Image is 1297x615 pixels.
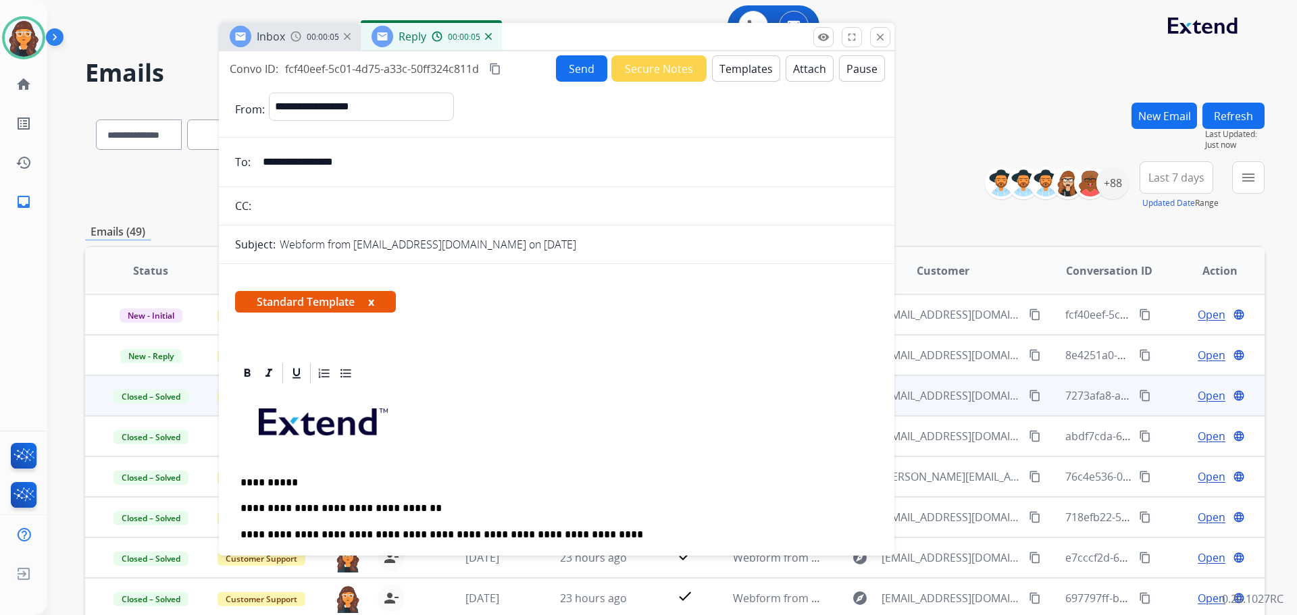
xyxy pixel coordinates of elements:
span: Open [1198,509,1225,525]
mat-icon: language [1233,471,1245,483]
span: [EMAIL_ADDRESS][DOMAIN_NAME] [882,387,1021,404]
img: agent-avatar [334,544,361,572]
mat-icon: check [677,547,693,564]
button: Send [556,55,607,82]
button: Attach [786,55,834,82]
div: Bold [237,363,257,383]
mat-icon: language [1233,390,1245,402]
span: 23 hours ago [560,591,627,606]
span: [DATE] [465,550,499,565]
span: Customer Support [218,552,305,566]
mat-icon: content_copy [1029,309,1041,321]
span: Closed – Solved [113,511,188,525]
span: [EMAIL_ADDRESS][DOMAIN_NAME] [882,428,1021,444]
span: Closed – Solved [113,390,188,404]
mat-icon: content_copy [1139,511,1151,523]
span: 697797ff-b699-49f0-9d22-a1771ea3007f [1065,591,1265,606]
mat-icon: language [1233,309,1245,321]
div: Bullet List [336,363,356,383]
span: Closed – Solved [113,471,188,485]
mat-icon: check [677,588,693,604]
mat-icon: content_copy [1139,430,1151,442]
span: Last Updated: [1205,129,1265,140]
mat-icon: content_copy [1139,471,1151,483]
span: 76c4e536-02a3-4d50-a4da-e9f05bfbde61 [1065,469,1271,484]
span: 7273afa8-a0d6-4b64-b850-ac18603f5df8 [1065,388,1267,403]
mat-icon: history [16,155,32,171]
mat-icon: content_copy [1029,511,1041,523]
mat-icon: content_copy [1029,471,1041,483]
span: [EMAIL_ADDRESS][DOMAIN_NAME] [882,306,1021,323]
span: [EMAIL_ADDRESS][DOMAIN_NAME] [882,509,1021,525]
span: 00:00:05 [307,32,339,43]
button: Updated Date [1142,198,1195,209]
span: Customer Support [218,349,305,363]
button: Templates [712,55,780,82]
span: 8e4251a0-e918-41ec-a1ba-344fc403c42a [1065,348,1269,363]
span: Open [1198,469,1225,485]
span: 23 hours ago [560,550,627,565]
div: Italic [259,363,279,383]
mat-icon: explore [852,550,868,566]
span: Customer [917,263,969,279]
mat-icon: inbox [16,194,32,210]
mat-icon: content_copy [1029,349,1041,361]
mat-icon: content_copy [1029,592,1041,604]
span: Open [1198,347,1225,363]
p: Emails (49) [85,223,151,240]
button: Secure Notes [611,55,707,82]
span: Standard Template [235,291,396,313]
span: Open [1198,590,1225,606]
span: Customer Support [218,309,305,323]
mat-icon: content_copy [1139,349,1151,361]
span: Webform from [EMAIL_ADDRESS][DOMAIN_NAME] on [DATE] [733,591,1039,606]
mat-icon: content_copy [1139,390,1151,402]
span: 00:00:05 [448,32,480,43]
mat-icon: person_remove [383,590,399,606]
button: New Email [1131,103,1197,129]
mat-icon: menu [1240,169,1256,186]
mat-icon: content_copy [1029,390,1041,402]
p: 0.20.1027RC [1222,591,1283,607]
span: fcf40eef-5c01-4d75-a33c-50ff324c811d [285,61,479,76]
span: Customer Support [218,511,305,525]
span: Inbox [257,29,285,44]
mat-icon: fullscreen [846,31,858,43]
p: CC: [235,198,251,214]
mat-icon: language [1233,511,1245,523]
mat-icon: language [1233,349,1245,361]
th: Action [1154,247,1265,294]
span: fcf40eef-5c01-4d75-a33c-50ff324c811d [1065,307,1259,322]
mat-icon: content_copy [1029,552,1041,564]
span: New - Initial [120,309,182,323]
span: Status [133,263,168,279]
button: Refresh [1202,103,1265,129]
span: Open [1198,306,1225,323]
span: e7cccf2d-6d3f-467f-84e8-df4ac9176300 [1065,550,1262,565]
mat-icon: content_copy [1139,309,1151,321]
span: Customer Support [218,390,305,404]
mat-icon: language [1233,552,1245,564]
span: Webform from [EMAIL_ADDRESS][DOMAIN_NAME] on [DATE] [733,550,1039,565]
mat-icon: close [874,31,886,43]
span: Just now [1205,140,1265,151]
span: Closed – Solved [113,592,188,606]
span: Customer Support [218,592,305,606]
span: New - Reply [120,349,182,363]
button: x [368,294,374,310]
div: Underline [286,363,307,383]
span: Reply [399,29,426,44]
mat-icon: home [16,76,32,92]
span: Open [1198,428,1225,444]
span: Customer Support [218,471,305,485]
span: Closed – Solved [113,430,188,444]
p: Subject: [235,236,276,252]
mat-icon: person_remove [383,550,399,566]
mat-icon: content_copy [1029,430,1041,442]
span: Closed – Solved [113,552,188,566]
p: To: [235,154,251,170]
span: [PERSON_NAME][EMAIL_ADDRESS][PERSON_NAME][DOMAIN_NAME] [882,469,1021,485]
mat-icon: list_alt [16,115,32,132]
mat-icon: content_copy [489,63,501,75]
div: +88 [1096,167,1129,199]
